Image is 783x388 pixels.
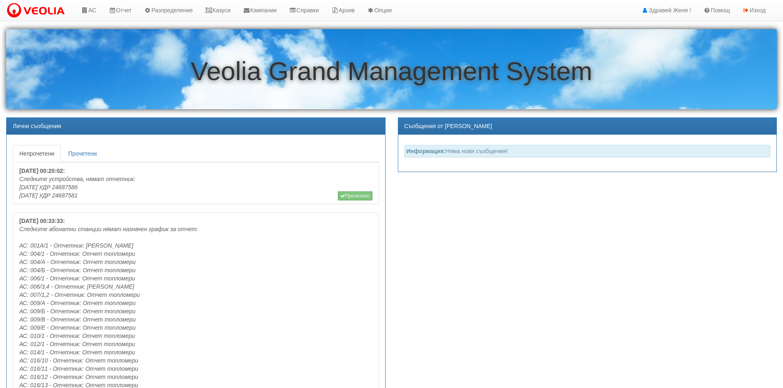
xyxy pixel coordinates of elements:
div: Съобщения от [PERSON_NAME] [398,118,777,135]
img: VeoliaLogo.png [6,2,69,19]
div: Няма нови съобщения! [404,145,771,157]
button: Прочетено [338,191,372,200]
h1: Veolia Grand Management System [6,57,777,85]
b: [DATE] 00:33:33: [19,218,65,224]
strong: Информация: [407,148,446,154]
i: Следните устройства, нямат отчетник: [DATE] УДР 24687586 [DATE] УДР 24687581 [19,176,135,199]
a: Непрочетени [13,145,61,162]
b: [DATE] 00:20:02: [19,168,65,174]
a: Прочетени [62,145,104,162]
div: Лични съобщения [7,118,385,135]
